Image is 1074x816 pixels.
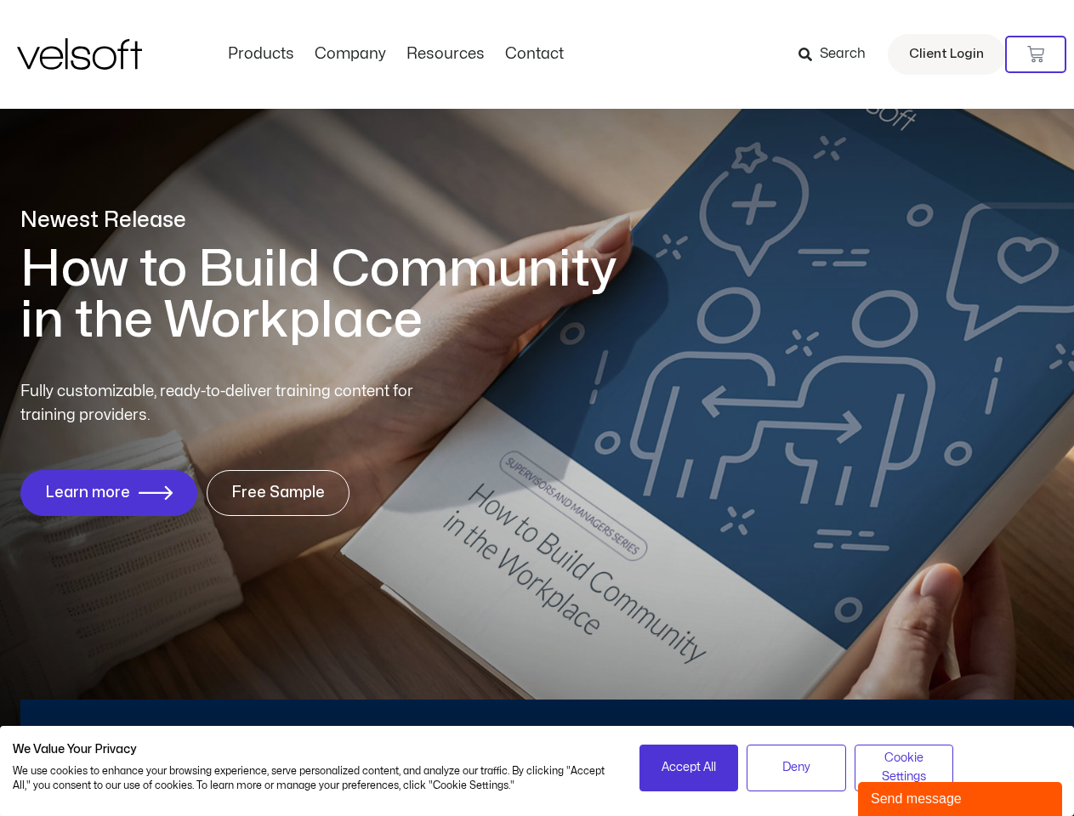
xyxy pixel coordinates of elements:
[45,484,130,501] span: Learn more
[17,38,142,70] img: Velsoft Training Materials
[866,749,943,787] span: Cookie Settings
[639,745,739,791] button: Accept all cookies
[820,43,866,65] span: Search
[231,484,325,501] span: Free Sample
[662,758,716,777] span: Accept All
[207,470,349,516] a: Free Sample
[304,45,396,64] a: CompanyMenu Toggle
[495,45,574,64] a: ContactMenu Toggle
[20,244,641,346] h1: How to Build Community in the Workplace
[218,45,304,64] a: ProductsMenu Toggle
[20,470,197,516] a: Learn more
[20,380,444,428] p: Fully customizable, ready-to-deliver training content for training providers.
[13,742,614,757] h2: We Value Your Privacy
[20,206,641,235] p: Newest Release
[782,758,810,777] span: Deny
[888,34,1005,75] a: Client Login
[747,745,846,791] button: Deny all cookies
[858,779,1065,816] iframe: chat widget
[909,43,984,65] span: Client Login
[855,745,954,791] button: Adjust cookie preferences
[13,764,614,793] p: We use cookies to enhance your browsing experience, serve personalized content, and analyze our t...
[798,40,878,69] a: Search
[396,45,495,64] a: ResourcesMenu Toggle
[218,45,574,64] nav: Menu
